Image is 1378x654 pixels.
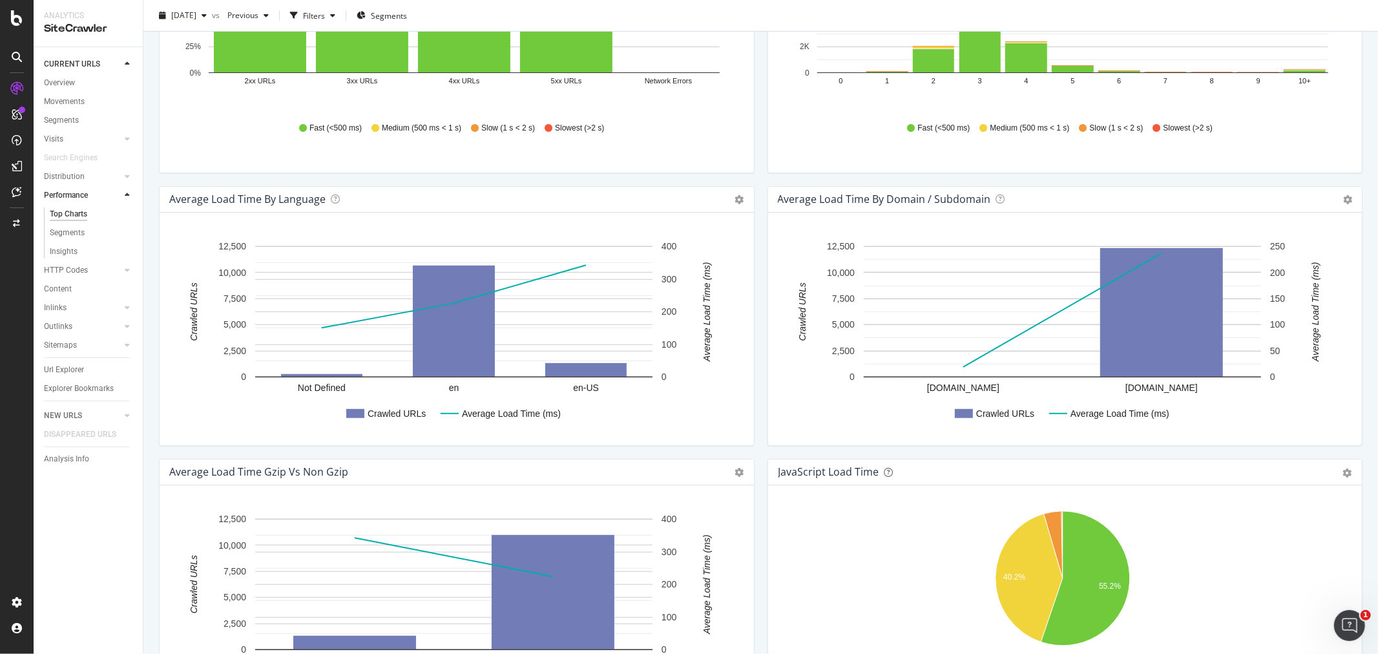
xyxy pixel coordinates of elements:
[1334,610,1365,641] iframe: Intercom live chat
[662,274,677,284] text: 300
[976,408,1034,419] text: Crawled URLs
[44,409,82,423] div: NEW URLS
[50,226,85,240] div: Segments
[222,10,258,21] span: Previous
[224,320,246,330] text: 5,000
[662,514,677,524] text: 400
[449,383,459,393] text: en
[50,207,134,221] a: Top Charts
[212,10,222,21] span: vs
[44,320,121,333] a: Outlinks
[839,77,842,85] text: 0
[831,346,854,356] text: 2,500
[224,346,246,356] text: 2,500
[224,293,246,304] text: 7,500
[44,21,132,36] div: SiteCrawler
[371,10,407,21] span: Segments
[351,5,412,26] button: Segments
[926,383,999,393] text: [DOMAIN_NAME]
[778,233,1346,435] div: A chart.
[918,123,970,134] span: Fast (<500 ms)
[44,58,100,71] div: CURRENT URLS
[827,241,855,251] text: 12,500
[241,372,246,382] text: 0
[1090,123,1143,134] span: Slow (1 s < 2 s)
[285,5,340,26] button: Filters
[44,264,121,277] a: HTTP Codes
[805,69,809,78] text: 0
[735,468,744,477] i: Options
[190,69,202,78] text: 0%
[1361,610,1371,620] span: 1
[44,95,85,109] div: Movements
[1270,241,1286,251] text: 250
[1209,77,1213,85] text: 8
[189,282,199,341] text: Crawled URLs
[990,123,1070,134] span: Medium (500 ms < 1 s)
[44,170,85,184] div: Distribution
[931,77,935,85] text: 2
[551,77,582,85] text: 5xx URLs
[44,339,121,352] a: Sitemaps
[800,42,809,51] text: 2K
[44,114,134,127] a: Segments
[702,262,712,363] text: Average Load Time (ms)
[44,382,114,396] div: Explorer Bookmarks
[481,123,535,134] span: Slow (1 s < 2 s)
[1070,77,1074,85] text: 5
[1310,262,1321,363] text: Average Load Time (ms)
[347,77,378,85] text: 3xx URLs
[778,465,879,478] div: JavaScript Load Time
[1342,469,1352,478] div: gear
[1299,77,1311,85] text: 10+
[831,293,854,304] text: 7,500
[645,77,693,85] text: Network Errors
[44,58,121,71] a: CURRENT URLS
[1099,582,1121,591] text: 55.2%
[169,191,326,208] h4: Average Load Time by Language
[662,612,677,622] text: 100
[154,5,212,26] button: [DATE]
[1070,408,1169,419] text: Average Load Time (ms)
[309,123,362,134] span: Fast (<500 ms)
[1256,77,1260,85] text: 9
[170,233,738,435] svg: A chart.
[44,320,72,333] div: Outlinks
[171,10,196,21] span: 2025 Sep. 12th
[44,189,121,202] a: Performance
[662,579,677,589] text: 200
[1125,383,1197,393] text: [DOMAIN_NAME]
[702,535,712,635] text: Average Load Time (ms)
[44,76,134,90] a: Overview
[50,245,134,258] a: Insights
[1117,77,1121,85] text: 6
[224,618,246,629] text: 2,500
[662,306,677,317] text: 200
[44,339,77,352] div: Sitemaps
[222,5,274,26] button: Previous
[662,339,677,350] text: 100
[44,132,63,146] div: Visits
[662,547,677,557] text: 300
[462,408,561,419] text: Average Load Time (ms)
[303,10,325,21] div: Filters
[555,123,604,134] span: Slowest (>2 s)
[50,207,87,221] div: Top Charts
[50,245,78,258] div: Insights
[382,123,461,134] span: Medium (500 ms < 1 s)
[44,170,121,184] a: Distribution
[977,77,981,85] text: 3
[1270,320,1286,330] text: 100
[44,282,134,296] a: Content
[189,555,199,613] text: Crawled URLs
[44,189,88,202] div: Performance
[224,566,246,576] text: 7,500
[1270,346,1280,356] text: 50
[44,264,88,277] div: HTTP Codes
[218,514,246,524] text: 12,500
[1164,77,1167,85] text: 7
[44,95,134,109] a: Movements
[831,320,854,330] text: 5,000
[218,268,246,278] text: 10,000
[44,151,110,165] a: Search Engines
